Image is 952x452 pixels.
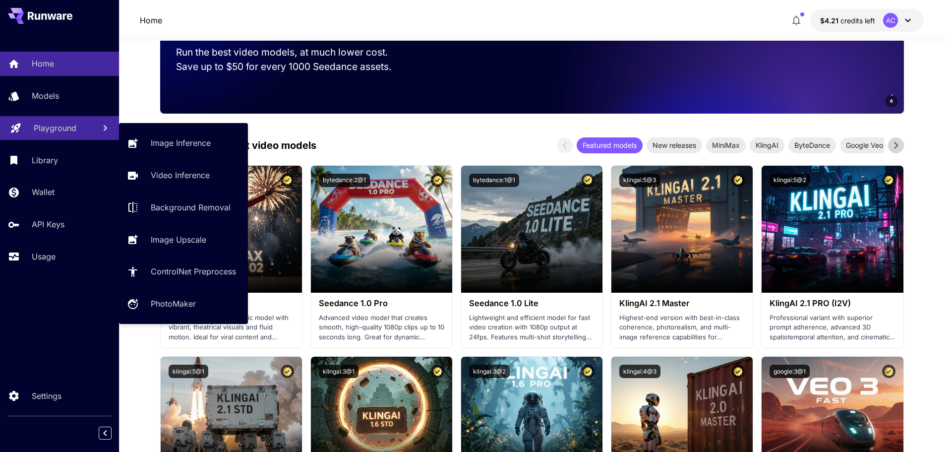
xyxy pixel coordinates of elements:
img: alt [762,166,903,293]
button: google:3@1 [770,365,810,378]
p: Usage [32,251,56,262]
p: Professional variant with superior prompt adherence, advanced 3D spatiotemporal attention, and ci... [770,313,895,342]
button: klingai:3@2 [469,365,510,378]
button: klingai:5@1 [169,365,208,378]
h3: Seedance 1.0 Lite [469,299,595,308]
p: Highest-end version with best-in-class coherence, photorealism, and multi-image reference capabil... [619,313,745,342]
a: PhotoMaker [119,292,248,316]
a: ControlNet Preprocess [119,259,248,284]
p: Save up to $50 for every 1000 Seedance assets. [176,60,407,74]
button: bytedance:2@1 [319,174,370,187]
img: alt [461,166,602,293]
img: alt [311,166,452,293]
button: Collapse sidebar [99,427,112,440]
span: MiniMax [706,140,746,150]
span: Google Veo [840,140,889,150]
span: credits left [840,16,875,25]
button: klingai:3@1 [319,365,358,378]
p: Settings [32,390,61,402]
button: bytedance:1@1 [469,174,519,187]
p: Models [32,90,59,102]
button: Certified Model – Vetted for best performance and includes a commercial license. [431,174,444,187]
a: Image Inference [119,131,248,155]
p: Home [32,58,54,69]
span: 6 [890,97,893,105]
h3: Seedance 1.0 Pro [319,299,444,308]
span: New releases [647,140,702,150]
p: Run the best video models, at much lower cost. [176,45,407,60]
p: Library [32,154,58,166]
h3: KlingAI 2.1 PRO (I2V) [770,299,895,308]
p: Wallet [32,186,55,198]
button: Certified Model – Vetted for best performance and includes a commercial license. [731,174,745,187]
p: API Keys [32,218,64,230]
img: alt [611,166,753,293]
span: Featured models [577,140,643,150]
div: $4.21461 [820,15,875,26]
p: ControlNet Preprocess [151,265,236,277]
button: Certified Model – Vetted for best performance and includes a commercial license. [581,174,595,187]
nav: breadcrumb [140,14,162,26]
div: Collapse sidebar [106,424,119,442]
button: Certified Model – Vetted for best performance and includes a commercial license. [882,174,895,187]
p: Video Inference [151,169,210,181]
p: Most polished and dynamic model with vibrant, theatrical visuals and fluid motion. Ideal for vira... [169,313,294,342]
button: klingai:5@2 [770,174,810,187]
button: Certified Model – Vetted for best performance and includes a commercial license. [581,365,595,378]
button: Certified Model – Vetted for best performance and includes a commercial license. [281,174,294,187]
p: Lightweight and efficient model for fast video creation with 1080p output at 24fps. Features mult... [469,313,595,342]
button: Certified Model – Vetted for best performance and includes a commercial license. [882,365,895,378]
p: Image Inference [151,137,211,149]
a: Image Upscale [119,227,248,252]
p: PhotoMaker [151,298,196,310]
button: Certified Model – Vetted for best performance and includes a commercial license. [281,365,294,378]
a: Video Inference [119,163,248,188]
button: Certified Model – Vetted for best performance and includes a commercial license. [731,365,745,378]
button: klingai:5@3 [619,174,660,187]
span: $4.21 [820,16,840,25]
button: $4.21461 [810,9,924,32]
p: Image Upscale [151,234,206,246]
span: KlingAI [750,140,784,150]
a: Background Removal [119,195,248,220]
button: Certified Model – Vetted for best performance and includes a commercial license. [431,365,444,378]
p: Advanced video model that creates smooth, high-quality 1080p clips up to 10 seconds long. Great f... [319,313,444,342]
div: AC [883,13,898,28]
p: Home [140,14,162,26]
h3: KlingAI 2.1 Master [619,299,745,308]
button: klingai:4@3 [619,365,660,378]
p: Playground [34,122,76,134]
span: ByteDance [788,140,836,150]
p: Background Removal [151,201,231,213]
